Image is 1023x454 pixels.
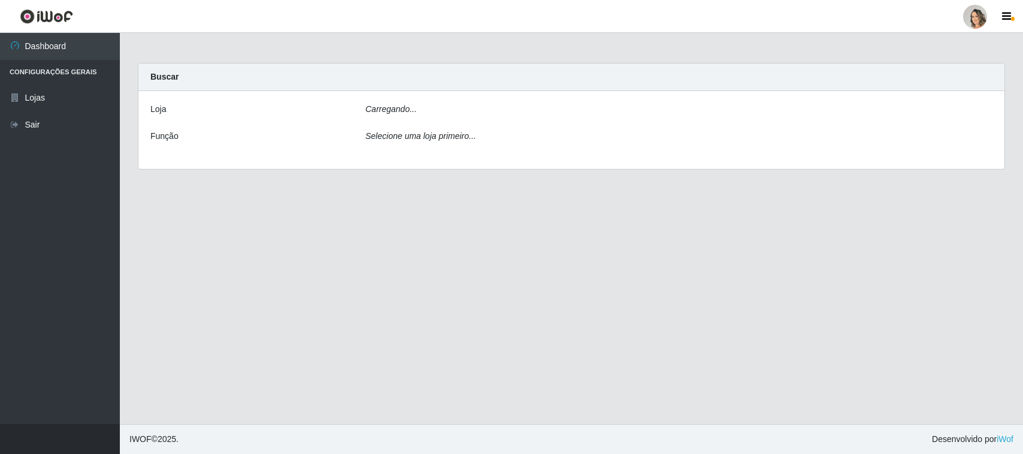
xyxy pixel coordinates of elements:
label: Loja [150,103,166,116]
span: IWOF [129,434,152,444]
strong: Buscar [150,72,179,81]
span: Desenvolvido por [932,433,1013,446]
span: © 2025 . [129,433,179,446]
img: CoreUI Logo [20,9,73,24]
i: Carregando... [366,104,417,114]
i: Selecione uma loja primeiro... [366,131,476,141]
label: Função [150,130,179,143]
a: iWof [997,434,1013,444]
